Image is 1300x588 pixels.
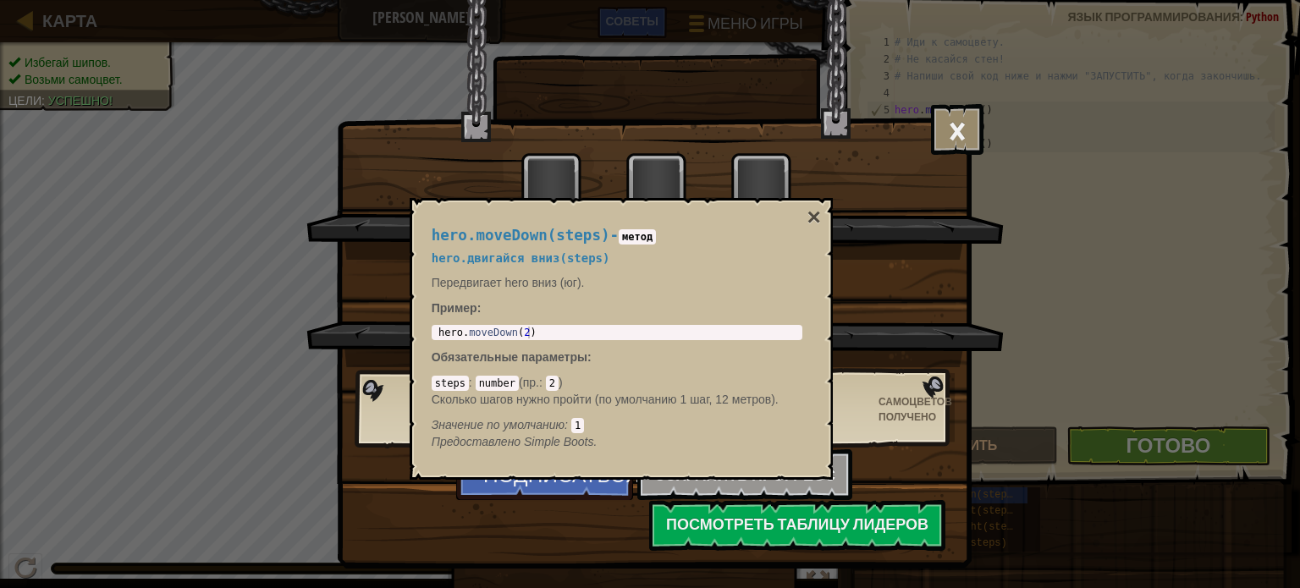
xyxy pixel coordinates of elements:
code: 1 [571,418,584,433]
button: × [931,104,983,155]
span: : [539,376,546,389]
span: : [587,350,592,364]
div: 0 [802,383,868,437]
p: Сколько шагов нужно пройти (по умолчанию 1 шаг, 12 метров). [432,391,802,408]
div: Вы прошли Подземелья Китгарда! [387,225,921,242]
span: Значение по умолчанию [432,418,565,431]
strong: : [432,301,482,315]
h4: - [432,228,802,244]
span: Пример [432,301,477,315]
span: Предоставлено [432,435,524,448]
span: : [469,376,476,389]
span: пр. [523,376,539,389]
span: hero.moveDown(steps) [432,227,610,244]
em: Simple Boots. [432,435,598,448]
code: number [476,376,519,391]
div: ( ) [432,374,802,433]
code: метод [619,229,656,245]
p: Передвигает hero вниз (юг). [432,274,802,291]
span: Обязательные параметры [432,350,587,364]
span: : [565,418,571,431]
button: Посмотреть Таблицу лидеров [649,500,945,551]
button: × [807,206,820,229]
div: Чистый код: нет ошибок или предупреждений. [387,332,921,349]
code: steps [432,376,469,391]
span: hero.двигайся вниз(steps) [432,251,610,265]
code: 2 [546,376,559,391]
div: Самоцветов получено [879,394,955,425]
